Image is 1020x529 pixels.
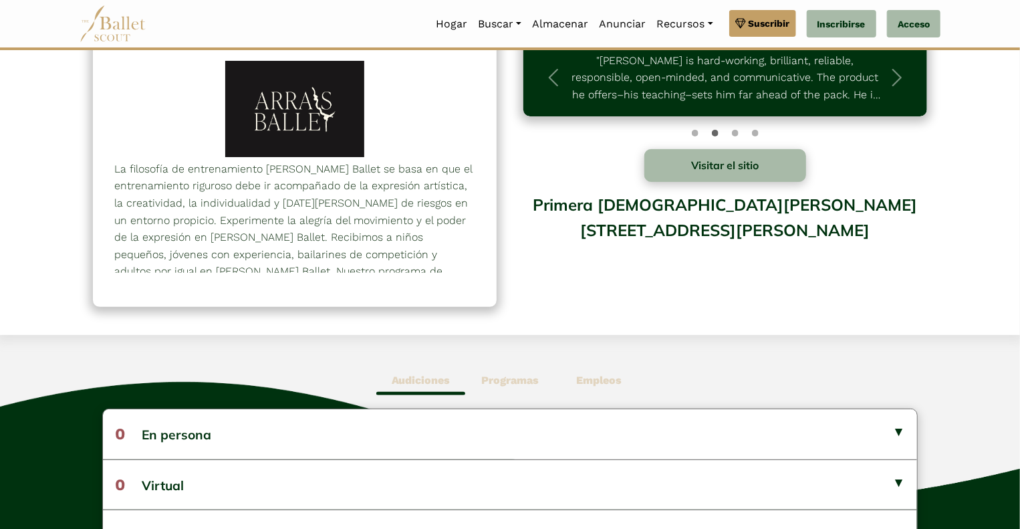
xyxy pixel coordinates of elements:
[436,17,467,30] font: Hogar
[103,459,918,510] button: 0Virtual
[142,478,184,494] font: Virtual
[599,17,646,30] font: Anunciar
[644,149,806,182] button: Visitar el sitio
[392,374,451,387] font: Audiciones
[114,163,472,329] font: La filosofía de entrenamiento [PERSON_NAME] Ballet se basa en que el entrenamiento riguroso debe ...
[142,427,211,443] font: En persona
[103,409,918,459] button: 0En persona
[729,10,796,37] a: Suscribir
[115,425,125,443] font: 0
[594,10,651,38] a: Anunciar
[656,17,705,30] font: Recursos
[749,18,790,29] font: Suscribir
[732,123,739,143] button: Diapositiva 2
[481,374,539,387] font: Programas
[430,10,473,38] a: Hogar
[532,17,588,30] font: Almacenar
[576,374,622,387] font: Empleos
[712,123,719,143] button: Diapositiva 1
[692,159,759,173] font: Visitar el sitio
[817,19,866,29] font: Inscribirse
[570,52,880,104] p: "[PERSON_NAME] is hard-working, brilliant, reliable, responsible, open-minded, and communicative....
[887,10,940,38] a: Acceso
[527,10,594,38] a: Almacenar
[478,17,513,30] font: Buscar
[752,123,759,143] button: Diapositiva 3
[898,19,930,29] font: Acceso
[533,195,918,240] font: Primera [DEMOGRAPHIC_DATA][PERSON_NAME] [STREET_ADDRESS][PERSON_NAME]
[473,10,527,38] a: Buscar
[807,10,876,38] a: Inscribirse
[115,475,125,494] font: 0
[735,16,746,31] img: gem.svg
[651,10,718,38] a: Recursos
[692,123,698,143] button: Diapositiva 0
